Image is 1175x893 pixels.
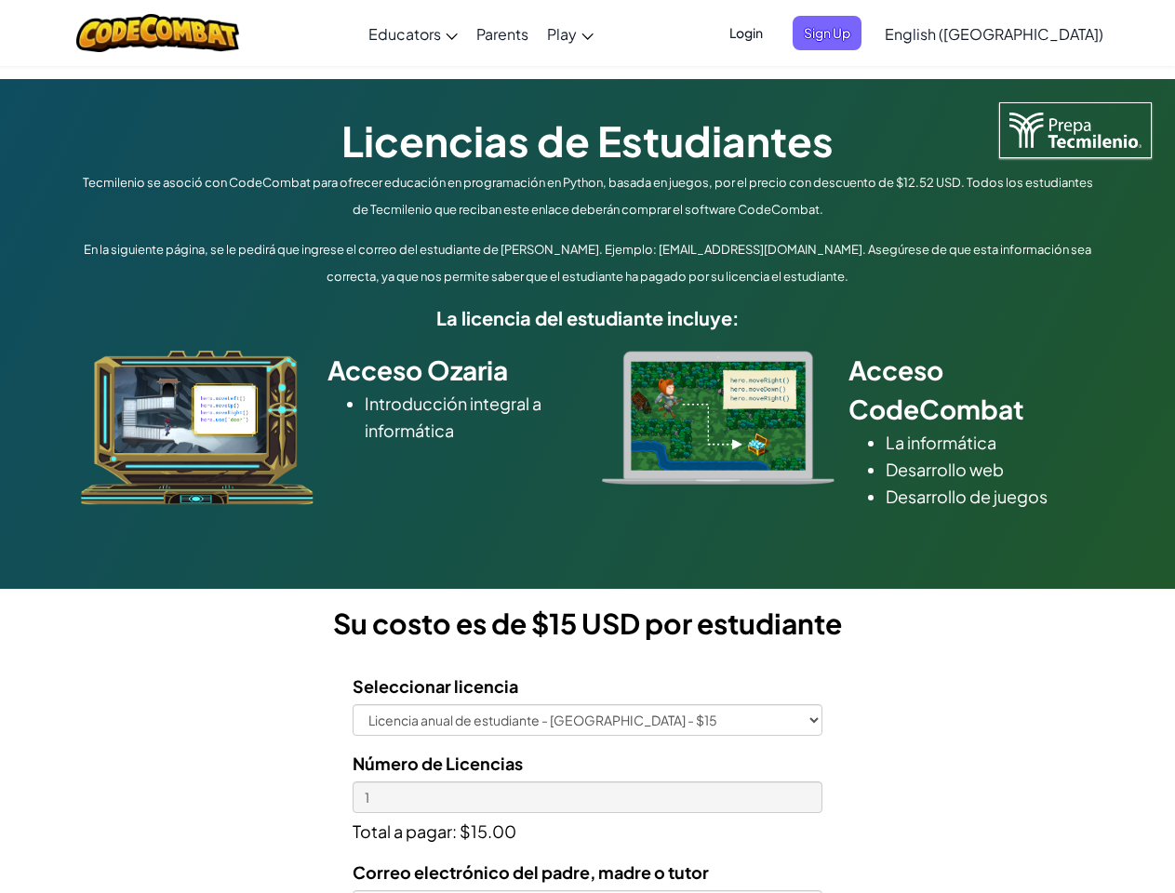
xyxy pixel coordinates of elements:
[848,351,1095,429] h2: Acceso CodeCombat
[359,8,467,59] a: Educators
[538,8,603,59] a: Play
[81,351,314,505] img: ozaria_acodus.png
[886,429,1095,456] li: La informática
[875,8,1113,59] a: English ([GEOGRAPHIC_DATA])
[76,14,239,52] img: CodeCombat logo
[76,112,1100,169] h1: Licencias de Estudiantes
[327,351,574,390] h2: Acceso Ozaria
[76,236,1100,290] p: En la siguiente página, se le pedirá que ingrese el correo del estudiante de [PERSON_NAME]. Ejemp...
[886,456,1095,483] li: Desarrollo web
[602,351,835,485] img: type_real_code.png
[886,483,1095,510] li: Desarrollo de juegos
[368,24,441,44] span: Educators
[885,24,1103,44] span: English ([GEOGRAPHIC_DATA])
[353,813,822,845] p: Total a pagar: $15.00
[547,24,577,44] span: Play
[353,673,518,700] label: Seleccionar licencia
[76,303,1100,332] h5: La licencia del estudiante incluye:
[76,169,1100,223] p: Tecmilenio se asoció con CodeCombat para ofrecer educación en programación en Python, basada en j...
[353,750,523,777] label: Número de Licencias
[718,16,774,50] button: Login
[467,8,538,59] a: Parents
[793,16,861,50] button: Sign Up
[999,102,1152,158] img: Tecmilenio logo
[353,859,709,886] label: Correo electrónico del padre, madre o tutor
[365,390,574,444] li: Introducción integral a informática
